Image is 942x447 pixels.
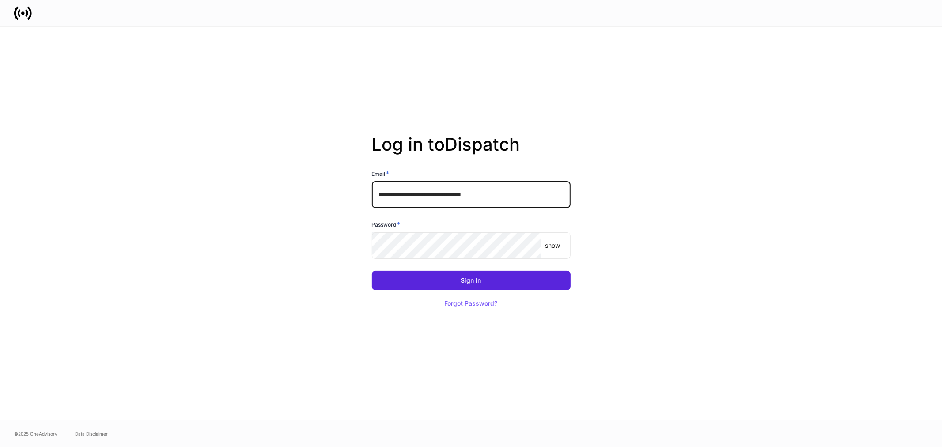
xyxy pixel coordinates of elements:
h2: Log in to Dispatch [372,134,571,169]
h6: Password [372,220,401,229]
div: Forgot Password? [445,300,498,307]
h6: Email [372,169,390,178]
p: show [545,241,560,250]
span: © 2025 OneAdvisory [14,430,57,437]
div: Sign In [461,277,481,284]
button: Forgot Password? [434,294,509,313]
button: Sign In [372,271,571,290]
a: Data Disclaimer [75,430,108,437]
